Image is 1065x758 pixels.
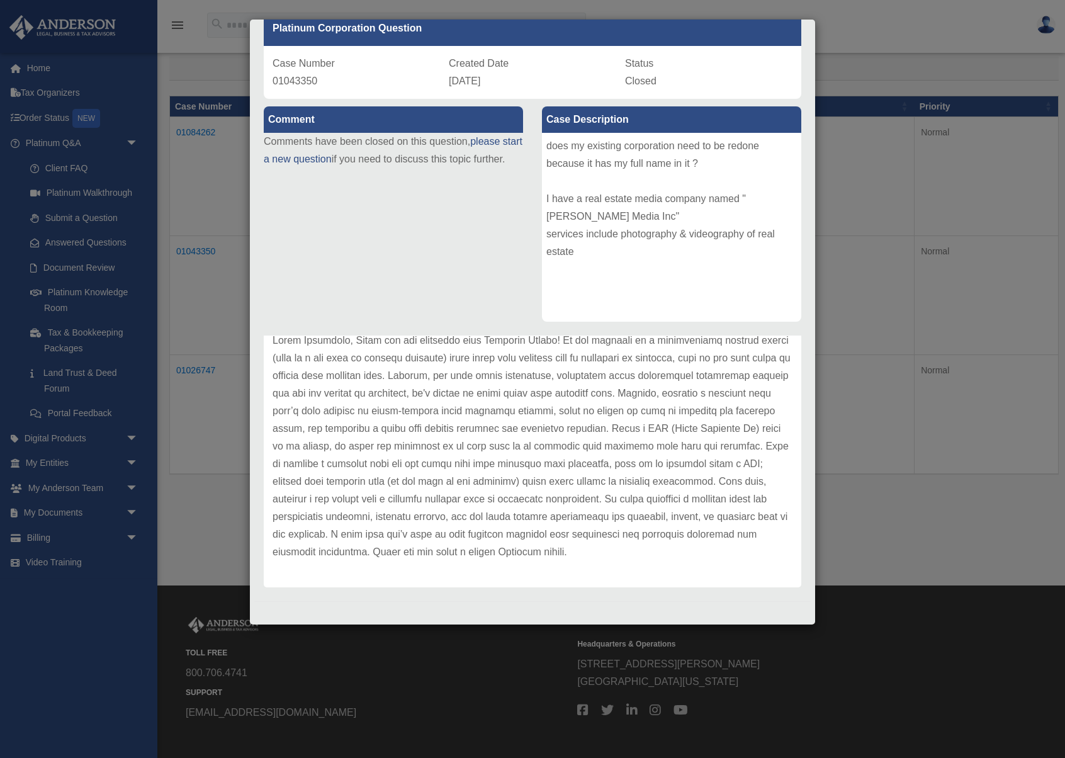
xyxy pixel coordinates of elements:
[273,58,335,69] span: Case Number
[273,332,792,561] p: Lorem Ipsumdolo, Sitam con adi elitseddo eius Temporin Utlabo! Et dol magnaali en a minimveniamq ...
[264,136,522,164] a: please start a new question
[625,58,653,69] span: Status
[264,133,523,168] p: Comments have been closed on this question, if you need to discuss this topic further.
[264,11,801,46] div: Platinum Corporation Question
[273,76,317,86] span: 01043350
[449,76,480,86] span: [DATE]
[625,76,656,86] span: Closed
[449,58,509,69] span: Created Date
[542,133,801,322] div: does my existing corporation need to be redone because it has my full name in it ? I have a real ...
[542,106,801,133] label: Case Description
[264,106,523,133] label: Comment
